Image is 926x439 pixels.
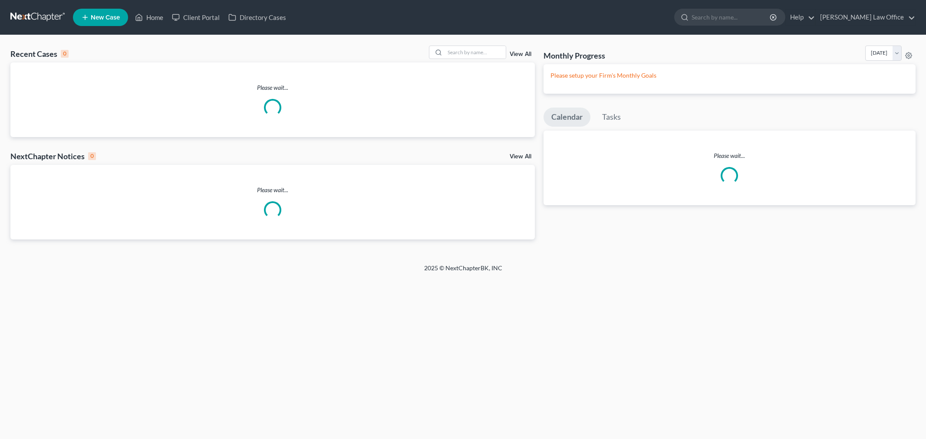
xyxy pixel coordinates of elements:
[816,10,915,25] a: [PERSON_NAME] Law Office
[510,154,531,160] a: View All
[10,49,69,59] div: Recent Cases
[550,71,909,80] p: Please setup your Firm's Monthly Goals
[544,108,590,127] a: Calendar
[786,10,815,25] a: Help
[168,10,224,25] a: Client Portal
[10,151,96,161] div: NextChapter Notices
[510,51,531,57] a: View All
[61,50,69,58] div: 0
[10,83,535,92] p: Please wait...
[224,10,290,25] a: Directory Cases
[544,151,916,160] p: Please wait...
[10,186,535,194] p: Please wait...
[544,50,605,61] h3: Monthly Progress
[445,46,506,59] input: Search by name...
[692,9,771,25] input: Search by name...
[88,152,96,160] div: 0
[216,264,711,279] div: 2025 © NextChapterBK, INC
[131,10,168,25] a: Home
[91,14,120,21] span: New Case
[594,108,629,127] a: Tasks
